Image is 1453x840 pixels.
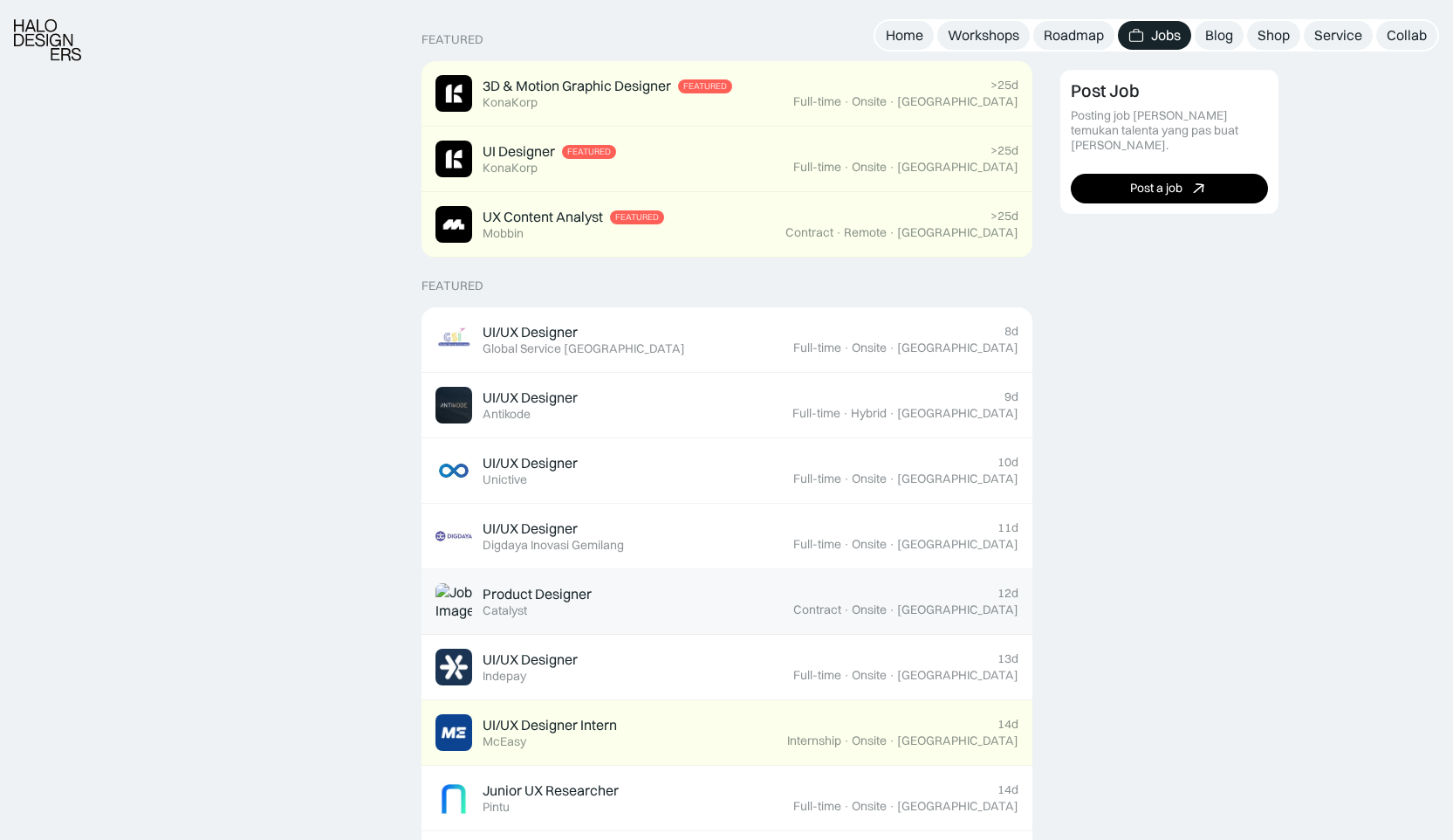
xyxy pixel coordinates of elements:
div: [GEOGRAPHIC_DATA] [897,472,1018,486]
div: · [888,799,895,814]
div: Onsite [852,799,887,814]
div: 14d [997,782,1018,797]
div: >25d [990,143,1018,158]
a: Job ImageProduct DesignerCatalyst12dContract·Onsite·[GEOGRAPHIC_DATA] [422,569,1032,635]
div: Onsite [852,733,887,748]
div: · [843,733,850,748]
div: Onsite [852,94,887,109]
div: Full-time [793,94,841,109]
a: Job ImageJunior UX ResearcherPintu14dFull-time·Onsite·[GEOGRAPHIC_DATA] [422,766,1032,831]
div: Posting job [PERSON_NAME] temukan talenta yang pas buat [PERSON_NAME]. [1071,108,1268,152]
div: · [843,472,850,486]
a: Job ImageUI/UX Designer InternMcEasy14dInternship·Onsite·[GEOGRAPHIC_DATA] [422,700,1032,766]
div: 13d [997,651,1018,666]
div: · [888,733,895,748]
a: Post a job [1071,173,1268,203]
a: Service [1304,21,1373,50]
div: · [835,225,842,240]
div: Featured [567,147,611,157]
div: Service [1314,26,1362,45]
a: Job ImageUI DesignerFeaturedKonaKorp>25dFull-time·Onsite·[GEOGRAPHIC_DATA] [422,127,1032,192]
a: Jobs [1118,21,1191,50]
div: Unictive [483,472,527,487]
a: Workshops [937,21,1030,50]
img: Job Image [435,321,472,358]
div: >25d [990,78,1018,93]
div: · [842,406,849,421]
img: Job Image [435,206,472,243]
div: Full-time [793,472,841,486]
div: Collab [1387,26,1427,45]
div: Contract [785,225,833,240]
div: Workshops [948,26,1019,45]
div: >25d [990,209,1018,224]
div: Home [886,26,923,45]
div: KonaKorp [483,95,538,110]
div: 10d [997,455,1018,470]
div: McEasy [483,734,526,749]
a: Job ImageUI/UX DesignerDigdaya Inovasi Gemilang11dFull-time·Onsite·[GEOGRAPHIC_DATA] [422,504,1032,569]
div: · [888,341,895,355]
div: UI/UX Designer Intern [483,716,617,734]
a: Job ImageUI/UX DesignerAntikode9dFull-time·Hybrid·[GEOGRAPHIC_DATA] [422,373,1032,438]
div: Full-time [792,406,840,421]
a: Job Image3D & Motion Graphic DesignerFeaturedKonaKorp>25dFull-time·Onsite·[GEOGRAPHIC_DATA] [422,61,1032,127]
div: · [888,94,895,109]
div: Featured [615,212,659,223]
a: Job ImageUX Content AnalystFeaturedMobbin>25dContract·Remote·[GEOGRAPHIC_DATA] [422,192,1032,258]
div: Blog [1205,26,1233,45]
div: Full-time [793,160,841,175]
div: · [843,602,850,617]
div: Featured [422,32,483,47]
div: Mobbin [483,226,524,241]
a: Shop [1247,21,1300,50]
div: [GEOGRAPHIC_DATA] [897,160,1018,175]
div: Hybrid [851,406,887,421]
div: Full-time [793,668,841,683]
div: Internship [787,733,841,748]
a: Collab [1376,21,1437,50]
div: Indepay [483,669,526,684]
div: Pintu [483,800,510,815]
div: Shop [1258,26,1290,45]
div: · [888,602,895,617]
div: · [888,472,895,486]
div: · [843,537,850,552]
a: Job ImageUI/UX DesignerUnictive10dFull-time·Onsite·[GEOGRAPHIC_DATA] [422,438,1032,504]
div: Global Service [GEOGRAPHIC_DATA] [483,341,685,356]
div: Featured [683,81,727,92]
div: Onsite [852,160,887,175]
div: · [888,225,895,240]
div: Full-time [793,799,841,814]
div: UI/UX Designer [483,651,578,669]
div: Full-time [793,341,841,355]
div: Product Designer [483,585,592,603]
div: [GEOGRAPHIC_DATA] [897,225,1018,240]
div: Post Job [1071,80,1140,101]
div: Junior UX Researcher [483,781,619,800]
div: [GEOGRAPHIC_DATA] [897,602,1018,617]
div: 8d [1004,324,1018,339]
div: · [888,160,895,175]
div: 14d [997,717,1018,732]
div: · [888,668,895,683]
div: Full-time [793,537,841,552]
div: · [888,537,895,552]
img: Job Image [435,583,472,620]
div: Digdaya Inovasi Gemilang [483,538,624,553]
div: [GEOGRAPHIC_DATA] [897,537,1018,552]
div: Roadmap [1044,26,1104,45]
div: UI/UX Designer [483,520,578,538]
div: 9d [1004,389,1018,404]
div: Jobs [1151,26,1181,45]
div: Post a job [1130,181,1182,196]
div: Contract [793,602,841,617]
img: Job Image [435,141,472,177]
a: Job ImageUI/UX DesignerIndepay13dFull-time·Onsite·[GEOGRAPHIC_DATA] [422,635,1032,700]
div: UI Designer [483,142,555,161]
div: · [843,799,850,814]
div: Onsite [852,668,887,683]
div: · [843,160,850,175]
div: Onsite [852,341,887,355]
div: Onsite [852,472,887,486]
